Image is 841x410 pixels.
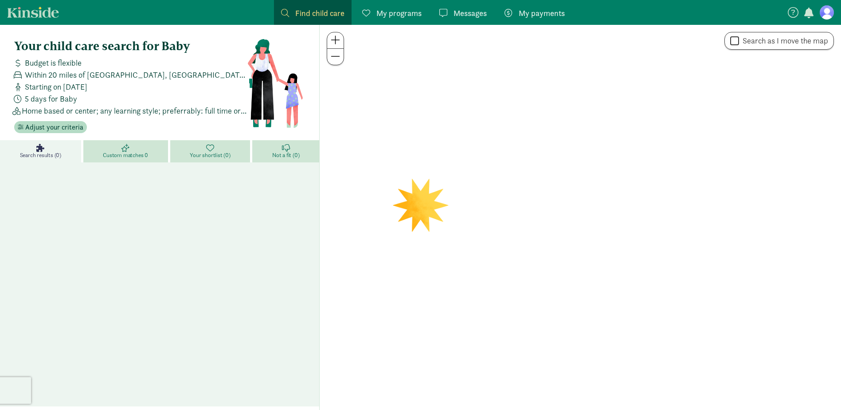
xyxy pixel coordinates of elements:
span: Budget is flexible [25,57,82,69]
span: 5 days for Baby [25,93,77,105]
span: Find child care [295,7,344,19]
h4: Your child care search for Baby [14,39,247,53]
a: Your shortlist (0) [170,140,253,162]
span: My programs [376,7,422,19]
a: Not a fit (0) [252,140,319,162]
span: Starting on [DATE] [25,81,87,93]
a: Custom matches 0 [83,140,170,162]
a: Kinside [7,7,59,18]
span: Not a fit (0) [272,152,299,159]
span: Custom matches 0 [103,152,148,159]
span: Adjust your criteria [25,122,83,133]
span: My payments [519,7,565,19]
label: Search as I move the map [739,35,828,46]
span: Messages [454,7,487,19]
span: Home based or center; any learning style; preferrably: full time or 1st shift / day shift. [22,105,247,117]
span: Your shortlist (0) [190,152,230,159]
span: Search results (0) [20,152,61,159]
button: Adjust your criteria [14,121,87,134]
span: Within 20 miles of [GEOGRAPHIC_DATA], [GEOGRAPHIC_DATA] [25,69,247,81]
